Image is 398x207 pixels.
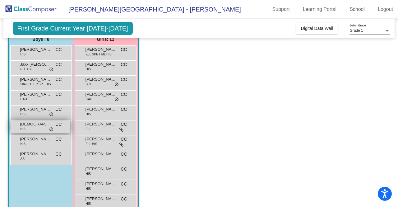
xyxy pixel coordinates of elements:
span: Grade 1 [349,28,363,33]
span: HIS [86,201,91,206]
span: CC [55,91,62,98]
span: HIS [21,142,26,146]
span: HIS [21,52,26,57]
span: CC [121,61,127,68]
span: [PERSON_NAME] [PERSON_NAME] [20,46,51,53]
span: HIS [86,172,91,176]
span: CC [121,166,127,172]
span: Digital Data Wall [301,26,333,31]
span: do_not_disturb_alt [49,67,53,72]
span: CAU [86,97,92,101]
span: CC [121,196,127,202]
span: BLK [86,82,92,87]
span: [PERSON_NAME] [86,121,117,127]
span: HIS [86,67,91,72]
span: 504 ELL IEP SPE HIS [21,82,51,87]
span: CAU [21,97,27,101]
span: [PERSON_NAME] [86,196,117,202]
span: First Grade Current Year [DATE]-[DATE] [13,22,133,35]
span: HIS [21,112,26,116]
span: [DEMOGRAPHIC_DATA] XX111 [PERSON_NAME] [20,121,51,127]
span: do_not_disturb_alt [49,127,53,132]
div: Boys : 8 [9,33,73,45]
span: [PERSON_NAME] [86,61,117,68]
span: CC [55,46,62,53]
span: CC [121,151,127,158]
span: CC [55,76,62,83]
span: ELL ASI [21,67,32,72]
span: [PERSON_NAME][GEOGRAPHIC_DATA] - [PERSON_NAME] [62,4,241,14]
span: CC [55,121,62,128]
span: CC [55,151,62,158]
span: ELL SPE HML HIS [86,52,112,57]
span: CC [121,121,127,128]
span: CC [121,91,127,98]
span: ASI [21,157,25,161]
span: HIS [86,112,91,116]
span: [PERSON_NAME] [20,136,51,142]
span: do_not_disturb_alt [114,97,119,102]
span: do_not_disturb_alt [114,82,119,87]
a: Learning Portal [298,4,342,14]
span: CC [55,136,62,143]
span: [PERSON_NAME] [86,151,117,157]
span: CC [121,76,127,83]
a: School [345,4,370,14]
span: CC [55,106,62,113]
span: HIS [21,127,26,131]
span: [PERSON_NAME] [20,76,51,82]
span: CC [121,136,127,143]
span: HIS [86,186,91,191]
span: [PERSON_NAME] [86,91,117,97]
span: CC [55,61,62,68]
span: [PERSON_NAME] [86,136,117,142]
span: [PERSON_NAME] [20,151,51,157]
div: Girls: 11 [73,33,138,45]
span: [PERSON_NAME] [20,106,51,112]
span: ELL HIS [86,142,97,146]
span: Jaxx [PERSON_NAME] [20,61,51,68]
span: [PERSON_NAME] [86,181,117,187]
span: CC [121,181,127,187]
a: Logout [373,4,398,14]
button: Digital Data Wall [296,23,338,34]
span: ELL [86,127,91,131]
span: [PERSON_NAME] [20,91,51,97]
span: do_not_disturb_alt [49,112,53,117]
span: [PERSON_NAME] [86,106,117,112]
span: CC [121,106,127,113]
a: Support [267,4,295,14]
span: CC [121,46,127,53]
span: [PERSON_NAME] [86,166,117,172]
span: [PERSON_NAME] [86,46,117,53]
span: [PERSON_NAME] [86,76,117,82]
